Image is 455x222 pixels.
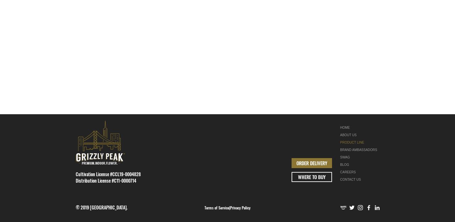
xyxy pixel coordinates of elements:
[76,204,128,211] span: © 2019 [GEOGRAPHIC_DATA].
[76,171,141,184] span: Cultivation License #CCL19-0004828 Distribution License #C11-0000714
[205,205,250,210] span: |
[76,121,125,165] svg: premium-indoor-cannabis
[292,172,332,182] a: WHERE TO BUY
[340,204,347,211] img: weedmaps
[340,154,381,161] a: SWAG
[340,124,381,131] a: HOME
[340,168,381,176] a: CAREERS
[298,174,326,180] span: WHERE TO BUY
[340,131,381,139] a: ABOUT US
[292,158,332,168] a: ORDER DELIVERY
[340,124,381,183] nav: Site
[340,139,381,146] a: PRODUCT LINE
[340,176,381,183] a: CONTACT US
[205,205,229,210] a: Terms of Service
[340,146,381,154] div: BRAND AMBASSADORS
[296,160,327,166] span: ORDER DELIVERY
[340,204,381,211] ul: Social Bar
[365,204,372,211] img: Facebook
[357,204,364,211] img: Instagram
[349,204,355,211] img: Twitter
[230,205,250,210] a: Privacy Policy
[340,161,381,168] a: BLOG
[374,204,381,211] img: LinkedIn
